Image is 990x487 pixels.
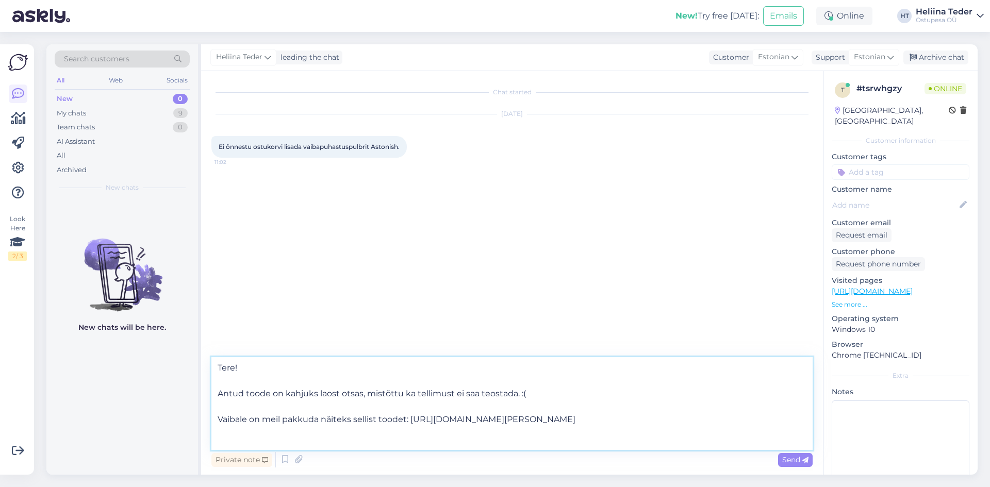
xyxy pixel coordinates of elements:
div: AI Assistant [57,137,95,147]
p: Customer tags [832,152,969,162]
div: Online [816,7,872,25]
div: New [57,94,73,104]
span: Online [925,83,966,94]
div: HT [897,9,912,23]
b: New! [675,11,698,21]
span: Send [782,455,808,464]
span: Estonian [854,52,885,63]
p: Chrome [TECHNICAL_ID] [832,350,969,361]
div: 0 [173,94,188,104]
div: My chats [57,108,86,119]
div: Request phone number [832,257,925,271]
div: All [57,150,65,161]
button: Emails [763,6,804,26]
div: Heliina Teder [916,8,972,16]
div: 0 [173,122,188,132]
span: Heliina Teder [216,52,262,63]
div: Extra [832,371,969,380]
p: Customer email [832,217,969,228]
div: Archived [57,165,87,175]
p: Visited pages [832,275,969,286]
div: 2 / 3 [8,251,27,261]
div: Customer information [832,136,969,145]
div: Look Here [8,214,27,261]
p: See more ... [832,300,969,309]
div: All [55,74,67,87]
input: Add name [832,199,958,211]
div: Try free [DATE]: [675,10,759,22]
a: Heliina TederOstupesa OÜ [916,8,984,24]
div: Socials [164,74,190,87]
p: Browser [832,339,969,350]
div: leading the chat [276,52,339,63]
span: Estonian [758,52,789,63]
p: Operating system [832,313,969,324]
img: Askly Logo [8,53,28,72]
div: Request email [832,228,892,242]
a: [URL][DOMAIN_NAME] [832,287,913,296]
span: New chats [106,183,139,192]
p: Notes [832,387,969,397]
div: Ostupesa OÜ [916,16,972,24]
textarea: Tere! Antud toode on kahjuks laost otsas, mistõttu ka tellimust ei saa teostada. :( Vaibale on me... [211,357,813,450]
p: Customer name [832,184,969,195]
span: Ei õnnestu ostukorvi lisada vaibapuhastuspulbrit Astonish. [219,143,400,150]
div: Private note [211,453,272,467]
div: [DATE] [211,109,813,119]
p: Windows 10 [832,324,969,335]
span: t [841,86,845,94]
span: Search customers [64,54,129,64]
div: # tsrwhgzy [856,82,925,95]
div: [GEOGRAPHIC_DATA], [GEOGRAPHIC_DATA] [835,105,949,127]
div: Archive chat [903,51,968,64]
p: New chats will be here. [78,322,166,333]
p: Customer phone [832,246,969,257]
div: Customer [709,52,749,63]
img: No chats [46,220,198,313]
input: Add a tag [832,164,969,180]
div: Team chats [57,122,95,132]
div: 9 [173,108,188,119]
span: 11:02 [214,158,253,166]
div: Support [812,52,845,63]
div: Chat started [211,88,813,97]
div: Web [107,74,125,87]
